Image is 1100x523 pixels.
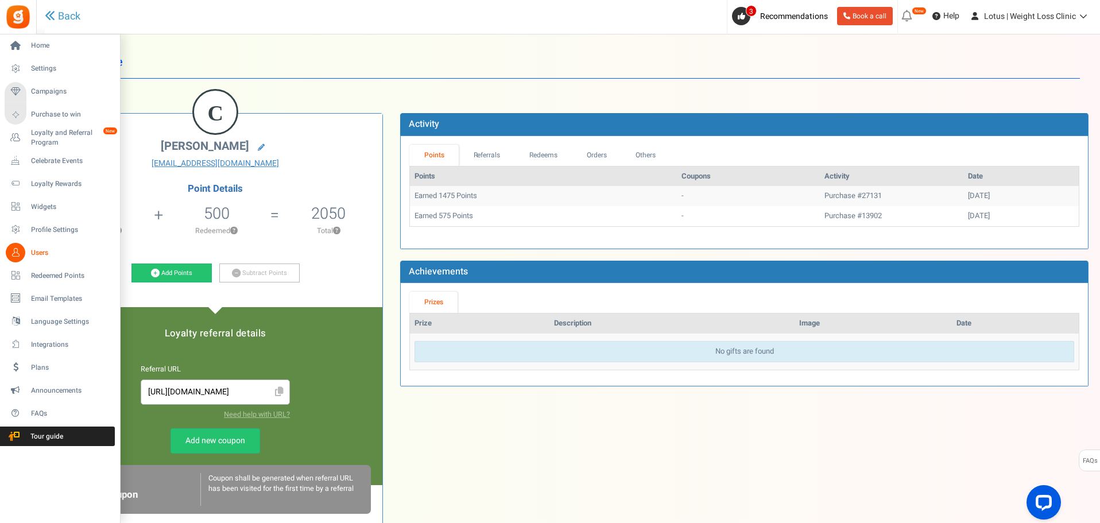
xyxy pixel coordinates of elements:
a: Book a call [837,7,893,25]
a: Help [928,7,964,25]
th: Description [549,313,795,334]
a: Others [621,145,671,166]
span: Click to Copy [270,382,288,402]
th: Prize [410,313,549,334]
a: Language Settings [5,312,115,331]
span: Loyalty Rewards [31,179,111,189]
a: Redeems [515,145,572,166]
span: Email Templates [31,294,111,304]
em: New [912,7,927,15]
td: - [677,206,820,226]
span: Settings [31,64,111,73]
span: FAQs [31,409,111,419]
figcaption: C [194,91,237,135]
td: Earned 1475 Points [410,186,677,206]
a: Settings [5,59,115,79]
span: Help [940,10,959,22]
a: Integrations [5,335,115,354]
th: Coupons [677,166,820,187]
span: 3 [746,5,757,17]
span: Plans [31,363,111,373]
h5: 500 [204,205,230,222]
a: [EMAIL_ADDRESS][DOMAIN_NAME] [57,158,374,169]
a: Subtract Points [219,264,300,283]
a: Campaigns [5,82,115,102]
th: Points [410,166,677,187]
h5: 2050 [311,205,346,222]
a: Users [5,243,115,262]
a: Home [5,36,115,56]
th: Date [952,313,1079,334]
h4: Point Details [48,184,382,194]
span: Integrations [31,340,111,350]
h1: User Profile [56,46,1080,79]
div: No gifts are found [415,341,1074,362]
div: [DATE] [968,191,1074,202]
a: Loyalty Rewards [5,174,115,193]
a: Add new coupon [171,428,260,454]
span: Celebrate Events [31,156,111,166]
span: Users [31,248,111,258]
span: Home [31,41,111,51]
a: Need help with URL? [224,409,290,420]
span: Widgets [31,202,111,212]
a: Celebrate Events [5,151,115,171]
a: Announcements [5,381,115,400]
th: Date [963,166,1079,187]
p: Redeemed [164,226,269,236]
td: - [677,186,820,206]
button: ? [333,227,340,235]
a: 3 Recommendations [732,7,832,25]
a: Add Points [131,264,212,283]
b: Achievements [409,265,468,278]
div: Coupon shall be generated when referral URL has been visited for the first time by a referral [200,473,363,506]
span: Purchase to win [31,110,111,119]
a: Loyalty and Referral Program New [5,128,115,148]
div: [DATE] [968,211,1074,222]
span: Profile Settings [31,225,111,235]
a: Email Templates [5,289,115,308]
span: Redeemed Points [31,271,111,281]
a: Profile Settings [5,220,115,239]
td: Earned 575 Points [410,206,677,226]
em: New [103,127,118,135]
a: Redeemed Points [5,266,115,285]
a: Plans [5,358,115,377]
span: Campaigns [31,87,111,96]
td: Purchase #13902 [820,206,963,226]
th: Image [795,313,952,334]
img: Gratisfaction [5,4,31,30]
a: Referrals [459,145,515,166]
a: FAQs [5,404,115,423]
span: Loyalty and Referral Program [31,128,115,148]
a: Purchase to win [5,105,115,125]
h6: Loyalty Referral Coupon [68,479,200,500]
span: Language Settings [31,317,111,327]
td: Purchase #27131 [820,186,963,206]
h6: Referral URL [141,366,290,374]
a: Points [409,145,459,166]
span: Announcements [31,386,111,396]
p: Total [280,226,377,236]
a: Widgets [5,197,115,216]
span: [PERSON_NAME] [161,138,249,154]
span: Recommendations [760,10,828,22]
span: FAQs [1082,450,1098,472]
b: Activity [409,117,439,131]
a: Orders [572,145,621,166]
a: Prizes [409,292,458,313]
span: Lotus | Weight Loss Clinic [984,10,1076,22]
button: ? [230,227,238,235]
h5: Loyalty referral details [60,328,371,339]
span: Tour guide [5,432,86,441]
th: Activity [820,166,963,187]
